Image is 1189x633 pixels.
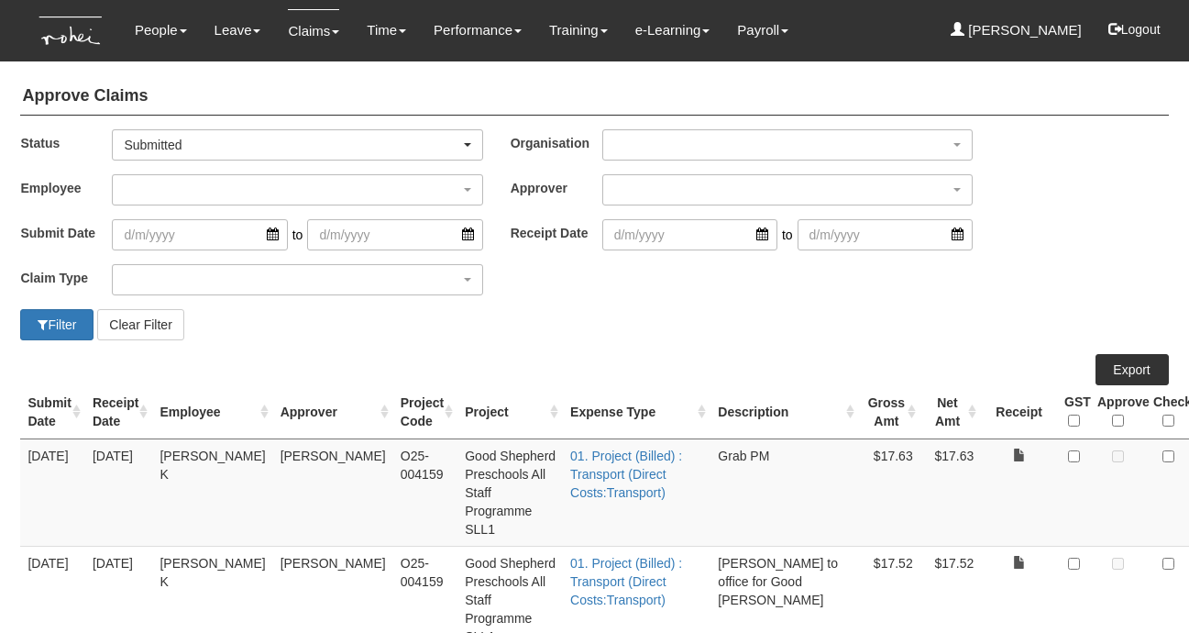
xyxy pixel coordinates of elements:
[511,219,602,246] label: Receipt Date
[20,174,112,201] label: Employee
[859,385,920,439] th: Gross Amt : activate to sort column ascending
[20,219,112,246] label: Submit Date
[85,439,153,546] td: [DATE]
[152,439,272,546] td: [PERSON_NAME] K
[570,449,682,500] a: 01. Project (Billed) : Transport (Direct Costs:Transport)
[85,385,153,439] th: Receipt Date : activate to sort column ascending
[920,439,982,546] td: $17.63
[549,9,608,51] a: Training
[393,439,457,546] td: O25-004159
[859,439,920,546] td: $17.63
[457,385,563,439] th: Project : activate to sort column ascending
[273,385,393,439] th: Approver : activate to sort column ascending
[563,385,710,439] th: Expense Type : activate to sort column ascending
[981,385,1057,439] th: Receipt
[1057,385,1090,439] th: GST
[798,219,973,250] input: d/m/yyyy
[710,385,859,439] th: Description : activate to sort column ascending
[152,385,272,439] th: Employee : activate to sort column ascending
[124,136,459,154] div: Submitted
[777,219,798,250] span: to
[288,219,308,250] span: to
[1090,385,1146,439] th: Approve
[602,219,777,250] input: d/m/yyyy
[20,78,1168,116] h4: Approve Claims
[393,385,457,439] th: Project Code : activate to sort column ascending
[511,174,602,201] label: Approver
[20,264,112,291] label: Claim Type
[457,439,563,546] td: Good Shepherd Preschools All Staff Programme SLL1
[273,439,393,546] td: [PERSON_NAME]
[920,385,982,439] th: Net Amt : activate to sort column ascending
[710,439,859,546] td: Grab PM
[434,9,522,51] a: Performance
[112,129,482,161] button: Submitted
[307,219,482,250] input: d/m/yyyy
[20,309,94,340] button: Filter
[97,309,183,340] button: Clear Filter
[215,9,261,51] a: Leave
[112,219,287,250] input: d/m/yyyy
[1095,354,1169,385] a: Export
[135,9,187,51] a: People
[737,9,788,51] a: Payroll
[20,385,84,439] th: Submit Date : activate to sort column ascending
[367,9,406,51] a: Time
[20,129,112,156] label: Status
[1095,7,1173,51] button: Logout
[511,129,602,156] label: Organisation
[570,556,682,607] a: 01. Project (Billed) : Transport (Direct Costs:Transport)
[288,9,339,52] a: Claims
[635,9,710,51] a: e-Learning
[951,9,1082,51] a: [PERSON_NAME]
[20,439,84,546] td: [DATE]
